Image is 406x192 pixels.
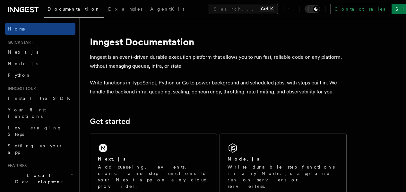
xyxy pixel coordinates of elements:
[5,40,33,45] span: Quick start
[108,6,143,12] span: Examples
[228,164,339,189] p: Write durable step functions in any Node.js app and run on servers or serverless.
[5,58,75,69] a: Node.js
[90,53,347,71] p: Inngest is an event-driven durable execution platform that allows you to run fast, reliable code ...
[8,49,38,55] span: Next.js
[8,26,26,32] span: Home
[48,6,100,12] span: Documentation
[5,46,75,58] a: Next.js
[8,73,31,78] span: Python
[90,36,347,48] h1: Inngest Documentation
[5,172,70,185] span: Local Development
[8,96,74,101] span: Install the SDK
[228,156,259,162] h2: Node.js
[5,104,75,122] a: Your first Functions
[8,143,63,155] span: Setting up your app
[209,4,278,14] button: Search...Ctrl+K
[5,163,27,168] span: Features
[5,122,75,140] a: Leveraging Steps
[8,61,38,66] span: Node.js
[104,2,146,17] a: Examples
[5,140,75,158] a: Setting up your app
[5,170,75,188] button: Local Development
[330,4,389,14] a: Contact sales
[44,2,104,18] a: Documentation
[260,6,274,12] kbd: Ctrl+K
[305,5,320,13] button: Toggle dark mode
[90,78,347,96] p: Write functions in TypeScript, Python or Go to power background and scheduled jobs, with steps bu...
[5,23,75,35] a: Home
[5,69,75,81] a: Python
[5,86,36,91] span: Inngest tour
[150,6,184,12] span: AgentKit
[8,125,62,137] span: Leveraging Steps
[98,156,125,162] h2: Next.js
[8,107,46,119] span: Your first Functions
[90,117,130,126] a: Get started
[5,92,75,104] a: Install the SDK
[146,2,188,17] a: AgentKit
[98,164,209,189] p: Add queueing, events, crons, and step functions to your Next app on any cloud provider.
